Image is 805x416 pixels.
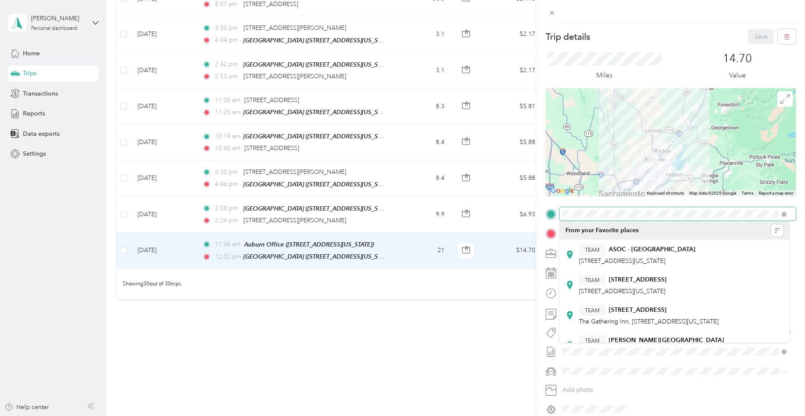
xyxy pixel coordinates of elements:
[579,244,606,255] button: TEAM
[579,257,665,265] span: [STREET_ADDRESS][US_STATE]
[609,246,696,253] strong: ASOC - [GEOGRAPHIC_DATA]
[579,318,719,325] span: The Gathering Inn, [STREET_ADDRESS][US_STATE]
[585,246,600,253] span: TEAM
[647,190,684,196] button: Keyboard shortcuts
[585,306,600,314] span: TEAM
[585,276,600,284] span: TEAM
[609,276,667,284] strong: [STREET_ADDRESS]
[741,191,754,195] a: Terms (opens in new tab)
[729,70,746,81] p: Value
[579,305,606,316] button: TEAM
[689,191,736,195] span: Map data ©2025 Google
[596,70,613,81] p: Miles
[609,336,724,344] strong: [PERSON_NAME][GEOGRAPHIC_DATA]
[546,31,590,43] p: Trip details
[579,288,665,295] span: [STREET_ADDRESS][US_STATE]
[757,368,805,416] iframe: Everlance-gr Chat Button Frame
[723,52,752,66] p: 14.70
[565,227,639,234] span: From your Favorite places
[548,185,576,196] img: Google
[609,306,667,314] strong: [STREET_ADDRESS]
[548,185,576,196] a: Open this area in Google Maps (opens a new window)
[579,335,606,346] button: TEAM
[759,191,793,195] a: Report a map error
[559,384,796,396] button: Add photo
[585,336,600,344] span: TEAM
[579,275,606,285] button: TEAM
